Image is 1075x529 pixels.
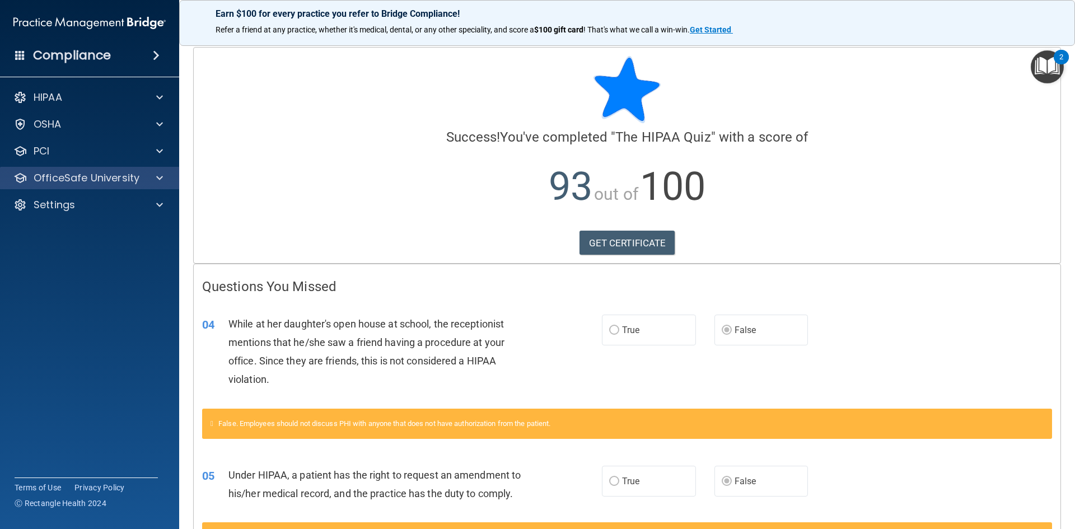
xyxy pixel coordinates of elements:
[735,325,756,335] span: False
[446,129,501,145] span: Success!
[34,171,139,185] p: OfficeSafe University
[690,25,731,34] strong: Get Started
[34,144,49,158] p: PCI
[534,25,583,34] strong: $100 gift card
[615,129,711,145] span: The HIPAA Quiz
[202,279,1052,294] h4: Questions You Missed
[583,25,690,34] span: ! That's what we call a win-win.
[34,118,62,131] p: OSHA
[34,198,75,212] p: Settings
[609,477,619,486] input: True
[34,91,62,104] p: HIPAA
[13,12,166,34] img: PMB logo
[15,498,106,509] span: Ⓒ Rectangle Health 2024
[13,118,163,131] a: OSHA
[640,163,705,209] span: 100
[13,198,163,212] a: Settings
[722,326,732,335] input: False
[735,476,756,486] span: False
[549,163,592,209] span: 93
[228,469,521,499] span: Under HIPAA, a patient has the right to request an amendment to his/her medical record, and the p...
[228,318,504,386] span: While at her daughter's open house at school, the receptionist mentions that he/she saw a friend ...
[13,91,163,104] a: HIPAA
[33,48,111,63] h4: Compliance
[74,482,125,493] a: Privacy Policy
[1031,50,1064,83] button: Open Resource Center, 2 new notifications
[218,419,550,428] span: False. Employees should not discuss PHI with anyone that does not have authorization from the pat...
[13,171,163,185] a: OfficeSafe University
[594,184,638,204] span: out of
[579,231,675,255] a: GET CERTIFICATE
[1059,57,1063,72] div: 2
[690,25,733,34] a: Get Started
[622,476,639,486] span: True
[202,318,214,331] span: 04
[622,325,639,335] span: True
[216,25,534,34] span: Refer a friend at any practice, whether it's medical, dental, or any other speciality, and score a
[202,469,214,483] span: 05
[609,326,619,335] input: True
[722,477,732,486] input: False
[216,8,1039,19] p: Earn $100 for every practice you refer to Bridge Compliance!
[15,482,61,493] a: Terms of Use
[13,144,163,158] a: PCI
[593,56,661,123] img: blue-star-rounded.9d042014.png
[202,130,1052,144] h4: You've completed " " with a score of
